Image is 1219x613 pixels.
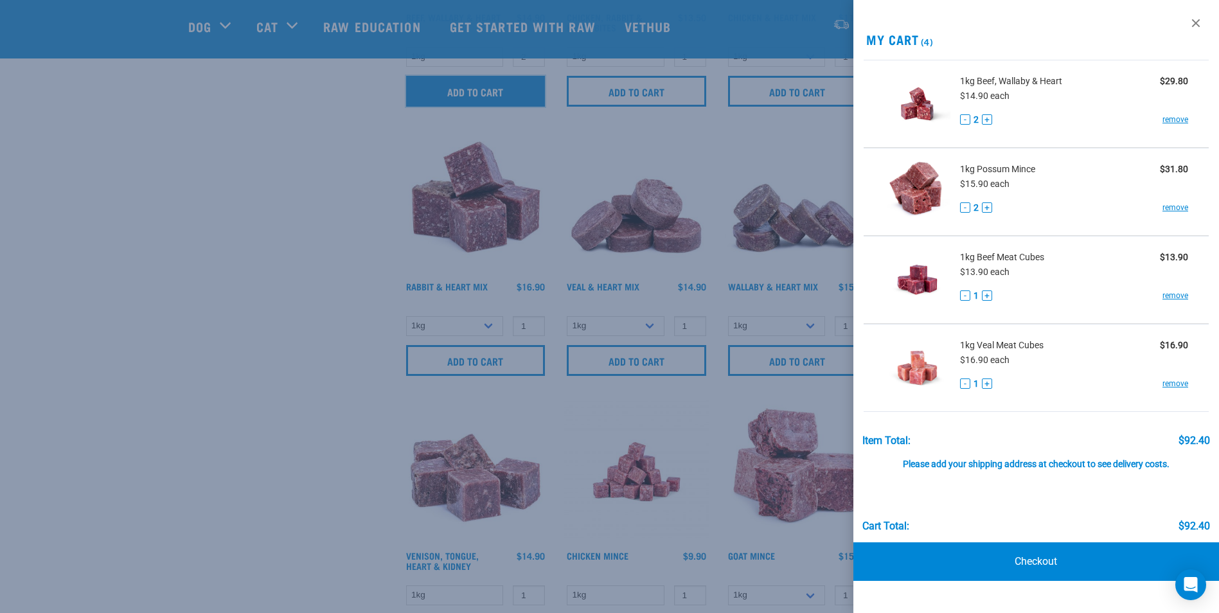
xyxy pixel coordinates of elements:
[960,179,1010,189] span: $15.90 each
[862,447,1211,470] div: Please add your shipping address at checkout to see delivery costs.
[974,201,979,215] span: 2
[1179,520,1210,532] div: $92.40
[960,251,1044,264] span: 1kg Beef Meat Cubes
[884,335,950,401] img: Veal Meat Cubes
[884,159,950,225] img: Possum Mince
[974,289,979,303] span: 1
[982,290,992,301] button: +
[960,163,1035,176] span: 1kg Possum Mince
[960,290,970,301] button: -
[1162,202,1188,213] a: remove
[853,542,1219,581] a: Checkout
[960,267,1010,277] span: $13.90 each
[884,247,950,313] img: Beef Meat Cubes
[1160,76,1188,86] strong: $29.80
[1162,114,1188,125] a: remove
[982,114,992,125] button: +
[960,378,970,389] button: -
[960,114,970,125] button: -
[960,75,1062,88] span: 1kg Beef, Wallaby & Heart
[1162,378,1188,389] a: remove
[1160,164,1188,174] strong: $31.80
[853,32,1219,47] h2: My Cart
[862,435,911,447] div: Item Total:
[960,355,1010,365] span: $16.90 each
[960,91,1010,101] span: $14.90 each
[974,377,979,391] span: 1
[960,202,970,213] button: -
[1160,252,1188,262] strong: $13.90
[862,520,909,532] div: Cart total:
[919,39,934,44] span: (4)
[1175,569,1206,600] div: Open Intercom Messenger
[1160,340,1188,350] strong: $16.90
[982,378,992,389] button: +
[982,202,992,213] button: +
[884,71,950,137] img: Beef, Wallaby & Heart
[1162,290,1188,301] a: remove
[974,113,979,127] span: 2
[960,339,1044,352] span: 1kg Veal Meat Cubes
[1179,435,1210,447] div: $92.40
